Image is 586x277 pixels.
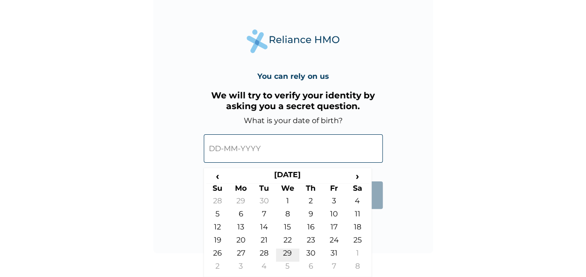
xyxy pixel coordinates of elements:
td: 21 [253,235,276,249]
th: [DATE] [229,170,346,183]
td: 10 [323,209,346,222]
td: 1 [276,196,299,209]
td: 3 [229,262,253,275]
td: 13 [229,222,253,235]
td: 6 [229,209,253,222]
td: 16 [299,222,323,235]
td: 3 [323,196,346,209]
td: 24 [323,235,346,249]
td: 4 [346,196,369,209]
td: 5 [276,262,299,275]
td: 8 [276,209,299,222]
span: › [346,170,369,182]
td: 15 [276,222,299,235]
td: 5 [206,209,229,222]
td: 31 [323,249,346,262]
th: Th [299,183,323,196]
th: Sa [346,183,369,196]
td: 19 [206,235,229,249]
th: Mo [229,183,253,196]
td: 23 [299,235,323,249]
td: 17 [323,222,346,235]
td: 18 [346,222,369,235]
td: 7 [323,262,346,275]
td: 14 [253,222,276,235]
td: 6 [299,262,323,275]
td: 20 [229,235,253,249]
td: 9 [299,209,323,222]
input: DD-MM-YYYY [204,134,383,163]
td: 30 [299,249,323,262]
td: 1 [346,249,369,262]
td: 11 [346,209,369,222]
td: 2 [206,262,229,275]
td: 28 [206,196,229,209]
td: 29 [229,196,253,209]
td: 22 [276,235,299,249]
td: 2 [299,196,323,209]
td: 28 [253,249,276,262]
td: 7 [253,209,276,222]
td: 25 [346,235,369,249]
span: ‹ [206,170,229,182]
h4: You can rely on us [257,72,329,81]
label: What is your date of birth? [244,116,343,125]
th: We [276,183,299,196]
td: 27 [229,249,253,262]
td: 12 [206,222,229,235]
th: Tu [253,183,276,196]
th: Fr [323,183,346,196]
td: 4 [253,262,276,275]
td: 29 [276,249,299,262]
h3: We will try to verify your identity by asking you a secret question. [204,90,383,111]
th: Su [206,183,229,196]
td: 30 [253,196,276,209]
td: 26 [206,249,229,262]
img: Reliance Health's Logo [247,29,340,53]
td: 8 [346,262,369,275]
